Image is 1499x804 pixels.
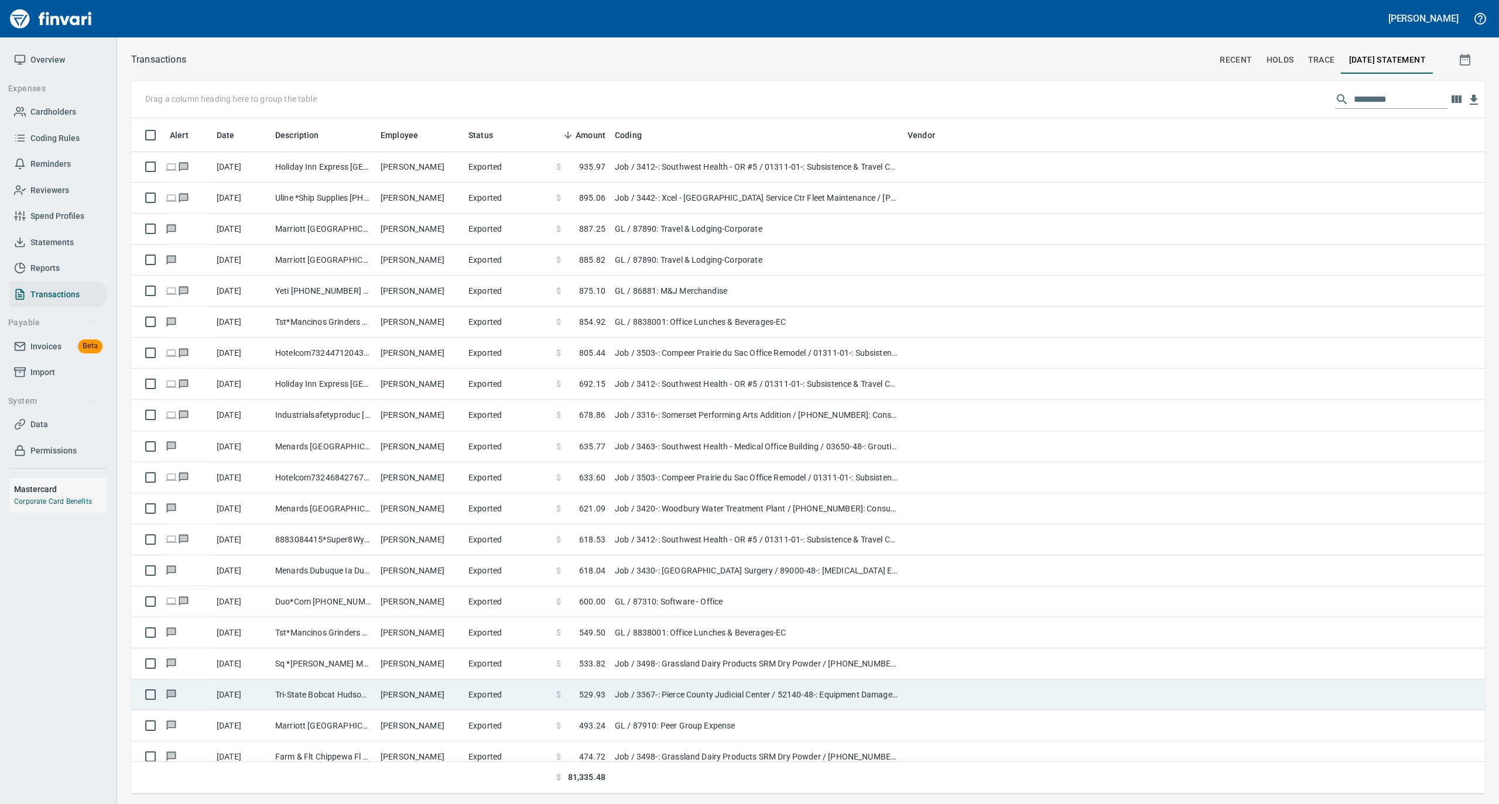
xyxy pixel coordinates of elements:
td: Job / 3463-: Southwest Health - Medical Office Building / 03650-48-: Grouting Base Plates M&J Ins... [610,431,903,462]
span: Online transaction [165,411,177,418]
td: [PERSON_NAME] [376,307,464,338]
span: $ [556,192,561,204]
span: $ [556,161,561,173]
td: [PERSON_NAME] [376,400,464,431]
td: Marriott [GEOGRAPHIC_DATA] Upto [GEOGRAPHIC_DATA] [GEOGRAPHIC_DATA] [271,710,376,741]
td: GL / 8838001: Office Lunches & Beverages-EC [610,617,903,648]
td: Industrialsafetyproduc [GEOGRAPHIC_DATA] [GEOGRAPHIC_DATA] [271,400,376,431]
h6: Mastercard [14,483,107,496]
img: Finvari [7,5,95,33]
td: [PERSON_NAME] [376,493,464,524]
td: GL / 8838001: Office Lunches & Beverages-EC [610,307,903,338]
span: 692.15 [579,378,605,390]
span: $ [556,534,561,545]
td: [PERSON_NAME] [376,648,464,679]
td: [DATE] [212,462,271,493]
span: Has messages [165,442,177,449]
button: Download table [1465,91,1483,109]
span: $ [556,751,561,762]
span: Has messages [165,318,177,325]
td: Tri-State Bobcat Hudson [GEOGRAPHIC_DATA] [271,679,376,710]
td: [PERSON_NAME] [376,586,464,617]
td: [PERSON_NAME] [376,555,464,586]
td: Exported [464,741,552,772]
td: 8883084415*Super8Wynd [GEOGRAPHIC_DATA] [271,524,376,555]
span: Has messages [177,163,190,170]
span: Online transaction [165,287,177,294]
td: [PERSON_NAME] [376,679,464,710]
td: Job / 3430-: [GEOGRAPHIC_DATA] Surgery / 89000-48-: [MEDICAL_DATA] Expenses / 8: Indirects [610,555,903,586]
td: [PERSON_NAME] [376,431,464,462]
span: Online transaction [165,473,177,480]
a: Corporate Card Benefits [14,497,92,506]
span: Amount [576,128,605,142]
span: Has messages [177,349,190,356]
span: 618.53 [579,534,605,545]
span: Online transaction [165,380,177,387]
td: [DATE] [212,400,271,431]
span: 600.00 [579,596,605,607]
td: [DATE] [212,493,271,524]
button: Payable [4,312,101,334]
span: $ [556,627,561,638]
a: Reviewers [9,177,107,204]
span: Has messages [165,753,177,760]
td: Marriott [GEOGRAPHIC_DATA] Upto [GEOGRAPHIC_DATA] [GEOGRAPHIC_DATA] [271,245,376,276]
td: Exported [464,679,552,710]
span: 854.92 [579,316,605,328]
span: Amount [560,128,605,142]
span: $ [556,596,561,607]
td: Menards [GEOGRAPHIC_DATA] [GEOGRAPHIC_DATA] [GEOGRAPHIC_DATA] [GEOGRAPHIC_DATA] [271,431,376,462]
td: [DATE] [212,307,271,338]
span: Employee [381,128,418,142]
td: [DATE] [212,524,271,555]
span: Has messages [165,225,177,232]
td: [PERSON_NAME] [376,338,464,369]
a: Spend Profiles [9,203,107,229]
td: Sq *[PERSON_NAME] Metal FaB Chippewa Fall WI [271,648,376,679]
td: [PERSON_NAME] [376,710,464,741]
a: Overview [9,47,107,73]
td: [DATE] [212,710,271,741]
button: System [4,390,101,412]
span: Has messages [177,535,190,543]
td: Exported [464,648,552,679]
span: Permissions [30,444,77,458]
span: Has messages [177,473,190,480]
span: $ [556,472,561,483]
td: Job / 3412-: Southwest Health - OR #5 / 01311-01-: Subsistence & Travel CM/GC / 8: Indirects [610,152,903,183]
td: GL / 87310: Software - Office [610,586,903,617]
td: Exported [464,214,552,245]
span: $ [556,347,561,359]
td: Uline *Ship Supplies [PHONE_NUMBER] [GEOGRAPHIC_DATA] [271,183,376,214]
span: $ [556,378,561,390]
span: Alert [170,128,204,142]
td: Job / 3412-: Southwest Health - OR #5 / 01311-01-: Subsistence & Travel CM/GC / 8: Indirects [610,524,903,555]
td: Hotelcom73244712043463 [DOMAIN_NAME] WA [271,338,376,369]
td: Tst*Mancinos Grinders Eau Claire WI [271,617,376,648]
td: Hotelcom73246842767211 [DOMAIN_NAME] WA [271,462,376,493]
td: [DATE] [212,586,271,617]
span: 549.50 [579,627,605,638]
td: [PERSON_NAME] [376,617,464,648]
span: $ [556,223,561,235]
span: Vendor [908,128,950,142]
td: Exported [464,555,552,586]
td: Exported [464,462,552,493]
td: [DATE] [212,245,271,276]
td: Holiday Inn Express [GEOGRAPHIC_DATA] [GEOGRAPHIC_DATA] [271,369,376,400]
span: Statements [30,235,74,250]
span: 474.72 [579,751,605,762]
td: [PERSON_NAME] [376,462,464,493]
span: Reviewers [30,183,69,198]
a: Reports [9,255,107,281]
td: [DATE] [212,183,271,214]
span: trace [1308,53,1335,67]
td: GL / 87910: Peer Group Expense [610,710,903,741]
span: Has messages [177,287,190,294]
td: Exported [464,338,552,369]
td: [PERSON_NAME] [376,183,464,214]
td: [DATE] [212,276,271,307]
span: $ [556,254,561,266]
td: Job / 3367-: Pierce County Judicial Center / 52140-48-: Equipment Damaged on Project / 8: Indirects [610,679,903,710]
